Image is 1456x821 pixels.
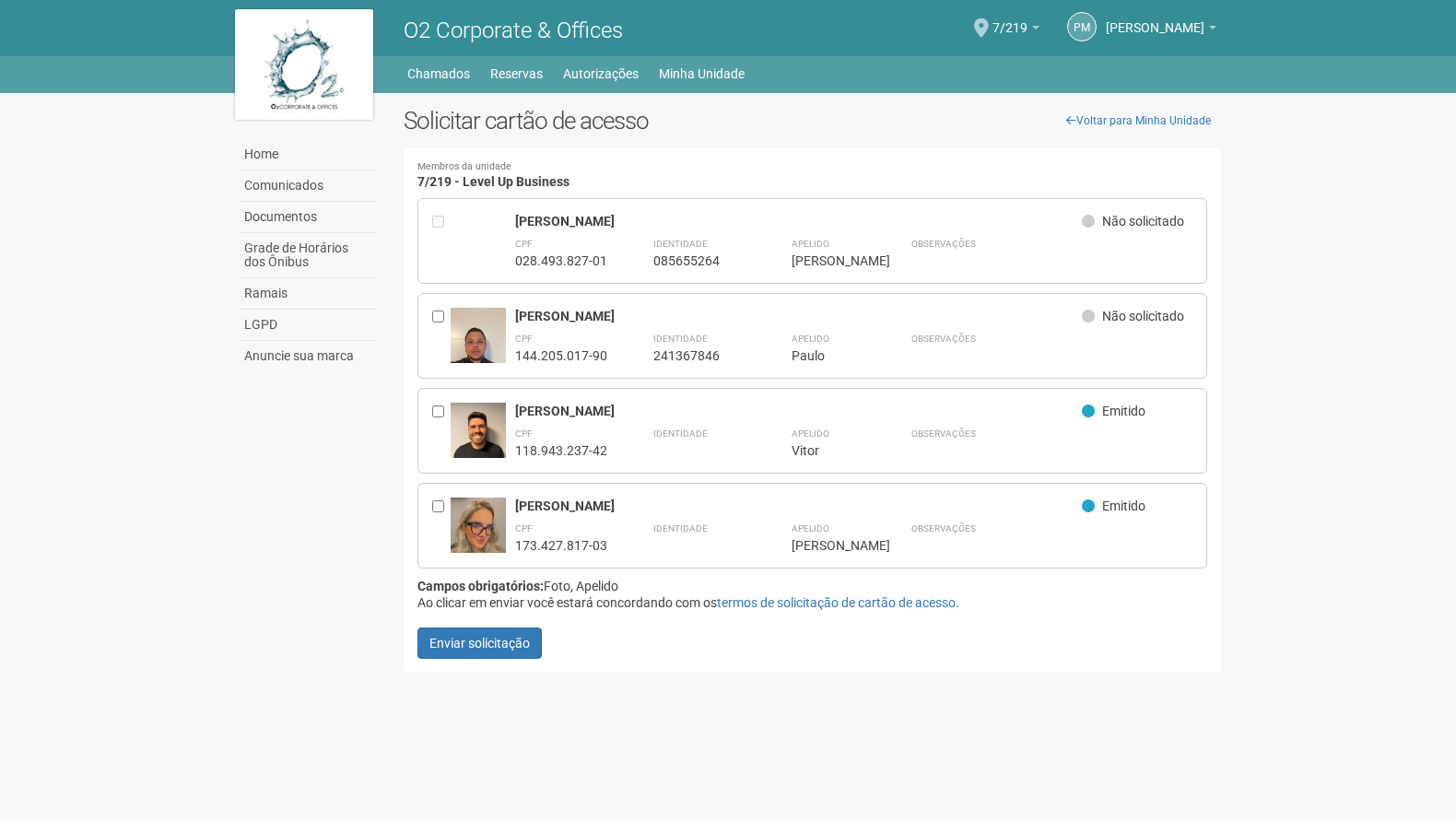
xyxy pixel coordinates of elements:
div: Ao clicar em enviar você estará concordando com os . [417,594,1207,611]
a: LGPD [240,310,376,341]
a: Chamados [407,61,470,87]
strong: CPF [515,334,533,344]
strong: Identidade [653,334,708,344]
strong: Identidade [653,523,708,534]
img: logo.jpg [235,9,373,120]
strong: CPF [515,428,533,439]
img: user.jpg [451,403,506,476]
div: [PERSON_NAME] [792,537,865,554]
a: Documentos [240,202,376,233]
strong: Apelido [792,523,829,534]
span: Emitido [1102,498,1145,513]
a: Home [240,139,376,170]
strong: Identidade [653,428,708,439]
span: Não solicitado [1102,214,1184,229]
h4: 7/219 - Level Up Business [417,162,1207,189]
div: Vitor [792,442,865,459]
div: 085655264 [653,252,746,269]
strong: Observações [911,428,976,439]
a: Autorizações [563,61,639,87]
strong: Apelido [792,334,829,344]
a: Voltar para Minha Unidade [1056,107,1221,135]
strong: Observações [911,239,976,249]
strong: CPF [515,523,533,534]
a: Minha Unidade [659,61,745,87]
strong: Apelido [792,239,829,249]
img: user.jpg [451,498,506,596]
a: Anuncie sua marca [240,341,376,371]
div: 028.493.827-01 [515,252,607,269]
span: Paulo Mauricio Rodrigues Pinto [1106,3,1204,35]
strong: Identidade [653,239,708,249]
h2: Solicitar cartão de acesso [404,107,1221,135]
a: Grade de Horários dos Ônibus [240,233,376,278]
a: termos de solicitação de cartão de acesso [717,595,956,610]
a: Reservas [490,61,543,87]
div: [PERSON_NAME] [515,498,1082,514]
a: [PERSON_NAME] [1106,23,1216,38]
div: 144.205.017-90 [515,347,607,364]
div: 241367846 [653,347,746,364]
strong: Observações [911,334,976,344]
div: 173.427.817-03 [515,537,607,554]
div: [PERSON_NAME] [515,213,1082,229]
span: 7/219 [992,3,1027,35]
div: Foto, Apelido [417,578,1207,594]
strong: Apelido [792,428,829,439]
div: [PERSON_NAME] [792,252,865,269]
img: user.jpg [451,308,506,381]
strong: CPF [515,239,533,249]
span: O2 Corporate & Offices [404,18,623,43]
span: Emitido [1102,404,1145,418]
div: [PERSON_NAME] [515,308,1082,324]
span: Não solicitado [1102,309,1184,323]
div: Paulo [792,347,865,364]
small: Membros da unidade [417,162,1207,172]
a: PM [1067,12,1097,41]
a: 7/219 [992,23,1039,38]
div: [PERSON_NAME] [515,403,1082,419]
div: 118.943.237-42 [515,442,607,459]
a: Ramais [240,278,376,310]
button: Enviar solicitação [417,627,542,659]
strong: Campos obrigatórios: [417,579,544,593]
a: Comunicados [240,170,376,202]
strong: Observações [911,523,976,534]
